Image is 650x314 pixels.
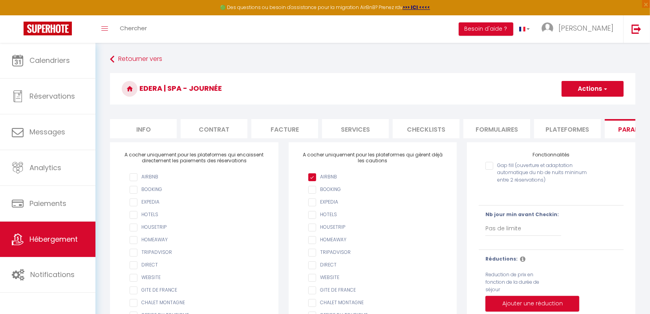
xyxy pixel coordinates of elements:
li: Plateformes [534,119,601,138]
img: Super Booking [24,22,72,35]
span: [PERSON_NAME] [558,23,613,33]
h4: A cocher uniquement pour les plateformes qui encaissent directement les paiements des réservations [122,152,266,163]
span: Réservations [29,91,75,101]
span: Calendriers [29,55,70,65]
span: Notifications [30,270,75,279]
li: Info [110,119,177,138]
a: ... [PERSON_NAME] [536,15,623,43]
b: Réductions: [485,255,518,262]
button: Besoin d'aide ? [459,22,513,36]
h4: A cocher uniquement pour les plateformes qui gèrent déjà les cautions [300,152,445,163]
li: Services [322,119,389,138]
span: Chercher [120,24,147,32]
h4: Fonctionnalités [479,152,623,158]
h3: Edera | Spa - Journée [110,73,635,105]
span: Analytics [29,163,61,173]
label: Reduction de prix en fonction de la durée de séjour [485,271,545,294]
label: Gap fill (ouverture et adaptation automatique du nb de nuits mininum entre 2 réservations) [493,162,592,184]
span: Messages [29,127,65,137]
button: Actions [562,81,624,97]
li: Facture [251,119,318,138]
a: >>> ICI <<<< [403,4,430,11]
img: ... [542,22,553,34]
a: Chercher [114,15,153,43]
a: Retourner vers [110,52,635,66]
span: Hébergement [29,234,78,244]
li: Formulaires [463,119,530,138]
b: Nb jour min avant Checkin: [485,211,559,218]
button: Ajouter une réduction [485,296,579,312]
li: Contrat [181,119,247,138]
li: Checklists [393,119,460,138]
img: logout [632,24,641,34]
span: Paiements [29,198,66,208]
